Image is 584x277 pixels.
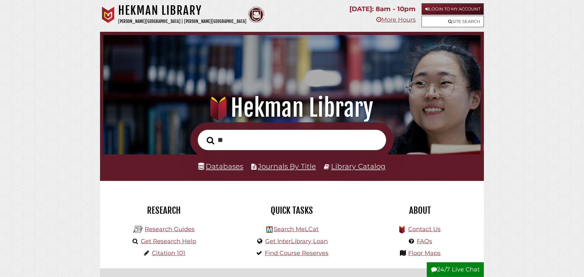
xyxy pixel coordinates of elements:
a: Find Course Reserves [265,249,328,257]
i: Search [207,136,214,145]
img: Calvin Theological Seminary [248,7,264,23]
img: Hekman Library Logo [266,227,273,233]
a: Search MeLCat [274,226,319,233]
a: Login to My Account [422,3,484,15]
a: Site Search [422,16,484,27]
p: [DATE]: 8am - 10pm [349,3,416,15]
a: Citation 101 [152,249,185,257]
button: Search [203,135,218,147]
p: [PERSON_NAME][GEOGRAPHIC_DATA] | [PERSON_NAME][GEOGRAPHIC_DATA] [118,18,246,25]
a: Library Catalog [331,162,386,170]
h1: Hekman Library [112,93,472,122]
img: Calvin University [100,7,116,23]
a: More Hours [376,16,416,23]
a: Get Research Help [141,238,197,245]
img: Hekman Library Logo [133,225,143,234]
a: Get InterLibrary Loan [265,238,328,245]
h2: Research [105,205,223,216]
a: Journals By Title [258,162,316,170]
a: FAQs [417,238,432,245]
a: Databases [198,162,243,170]
h2: About [361,205,479,216]
h2: Quick Tasks [233,205,351,216]
a: Contact Us [408,226,441,233]
a: Floor Maps [408,249,441,257]
a: Research Guides [145,226,195,233]
h1: Hekman Library [118,3,246,18]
